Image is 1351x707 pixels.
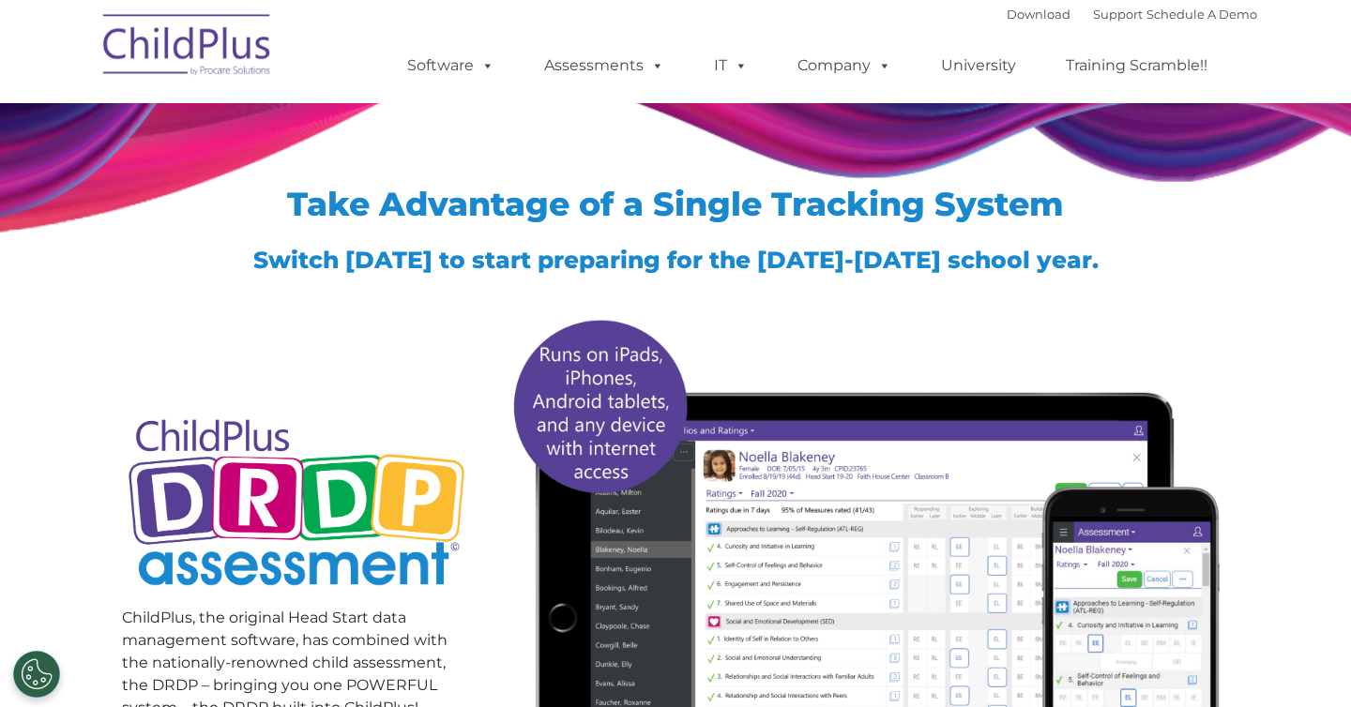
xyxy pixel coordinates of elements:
[1093,7,1143,22] a: Support
[1047,47,1226,84] a: Training Scramble!!
[1007,7,1070,22] a: Download
[94,1,281,95] img: ChildPlus by Procare Solutions
[13,651,60,698] button: Cookies Settings
[122,399,472,611] img: Copyright - DRDP Logo
[922,47,1035,84] a: University
[779,47,910,84] a: Company
[388,47,513,84] a: Software
[1007,7,1257,22] font: |
[1146,7,1257,22] a: Schedule A Demo
[253,246,1099,274] span: Switch [DATE] to start preparing for the [DATE]-[DATE] school year.
[695,47,767,84] a: IT
[287,184,1064,224] span: Take Advantage of a Single Tracking System
[525,47,683,84] a: Assessments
